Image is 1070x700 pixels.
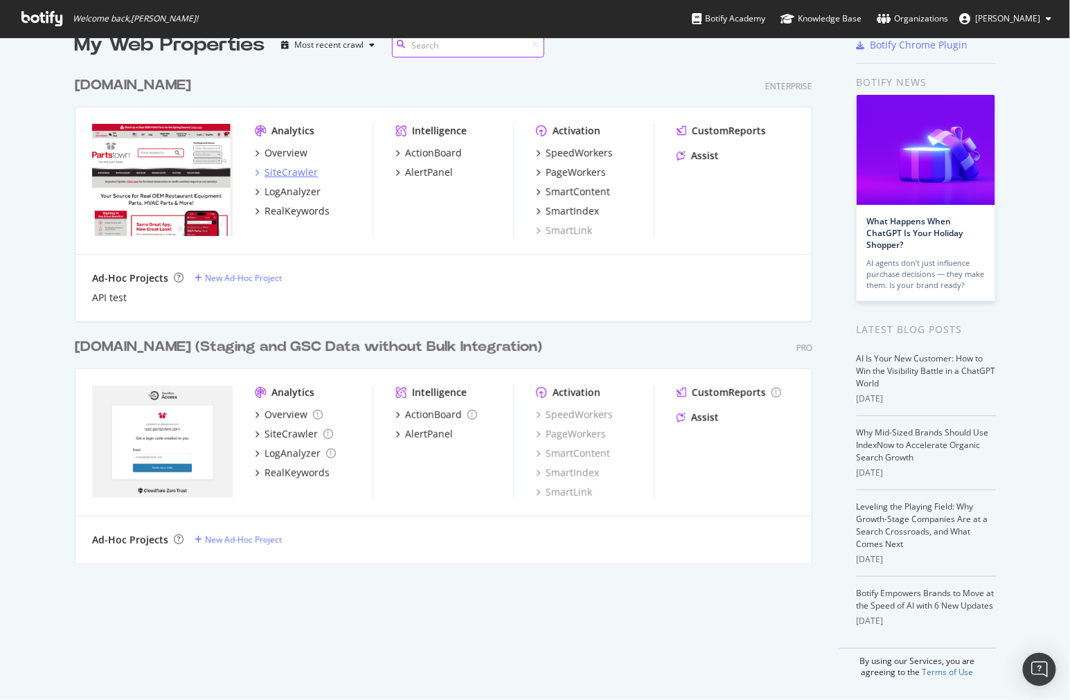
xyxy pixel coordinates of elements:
[92,291,127,305] a: API test
[412,386,467,400] div: Intelligence
[75,59,823,563] div: grid
[536,485,592,499] a: SmartLink
[857,95,995,205] img: What Happens When ChatGPT Is Your Holiday Shopper?
[265,466,330,480] div: RealKeywords
[92,386,233,498] img: partstownsecondary.com
[536,408,613,422] a: SpeedWorkers
[546,204,599,218] div: SmartIndex
[536,447,610,460] a: SmartContent
[536,185,610,199] a: SmartContent
[796,342,812,354] div: Pro
[255,185,321,199] a: LogAnalyzer
[271,386,314,400] div: Analytics
[392,33,544,57] input: Search
[857,393,996,405] div: [DATE]
[276,34,381,56] button: Most recent crawl
[92,124,233,236] img: partstown.com
[395,408,477,422] a: ActionBoard
[255,427,333,441] a: SiteCrawler
[255,447,336,460] a: LogAnalyzer
[405,146,462,160] div: ActionBoard
[857,587,995,611] a: Botify Empowers Brands to Move at the Speed of AI with 6 New Updates
[692,386,766,400] div: CustomReports
[536,204,599,218] a: SmartIndex
[405,165,453,179] div: AlertPanel
[857,38,968,52] a: Botify Chrome Plugin
[546,165,606,179] div: PageWorkers
[265,447,321,460] div: LogAnalyzer
[255,146,307,160] a: Overview
[271,124,314,138] div: Analytics
[857,501,988,550] a: Leveling the Playing Field: Why Growth-Stage Companies Are at a Search Crossroads, and What Comes...
[205,272,282,284] div: New Ad-Hoc Project
[691,411,719,424] div: Assist
[536,466,599,480] a: SmartIndex
[295,41,364,49] div: Most recent crawl
[73,13,198,24] span: Welcome back, [PERSON_NAME] !
[405,427,453,441] div: AlertPanel
[92,533,168,547] div: Ad-Hoc Projects
[395,165,453,179] a: AlertPanel
[677,411,719,424] a: Assist
[976,12,1041,24] span: murtaza ahmad
[75,75,197,96] a: [DOMAIN_NAME]
[677,149,719,163] a: Assist
[867,215,963,251] a: What Happens When ChatGPT Is Your Holiday Shopper?
[677,386,781,400] a: CustomReports
[75,75,191,96] div: [DOMAIN_NAME]
[546,185,610,199] div: SmartContent
[265,427,318,441] div: SiteCrawler
[92,271,168,285] div: Ad-Hoc Projects
[265,408,307,422] div: Overview
[922,666,974,678] a: Terms of Use
[857,322,996,337] div: Latest Blog Posts
[255,165,318,179] a: SiteCrawler
[948,8,1063,30] button: [PERSON_NAME]
[75,337,548,357] a: [DOMAIN_NAME] (Staging and GSC Data without Bulk Integration)
[536,165,606,179] a: PageWorkers
[395,427,453,441] a: AlertPanel
[255,204,330,218] a: RealKeywords
[1023,653,1056,686] div: Open Intercom Messenger
[265,146,307,160] div: Overview
[857,553,996,566] div: [DATE]
[692,124,766,138] div: CustomReports
[195,534,282,546] a: New Ad-Hoc Project
[205,534,282,546] div: New Ad-Hoc Project
[857,427,989,463] a: Why Mid-Sized Brands Should Use IndexNow to Accelerate Organic Search Growth
[857,467,996,479] div: [DATE]
[255,466,330,480] a: RealKeywords
[677,124,766,138] a: CustomReports
[255,408,323,422] a: Overview
[877,12,948,26] div: Organizations
[691,149,719,163] div: Assist
[405,408,462,422] div: ActionBoard
[536,427,606,441] a: PageWorkers
[857,75,996,90] div: Botify news
[195,272,282,284] a: New Ad-Hoc Project
[867,258,985,291] div: AI agents don’t just influence purchase decisions — they make them. Is your brand ready?
[536,224,592,237] a: SmartLink
[839,648,996,678] div: By using our Services, you are agreeing to the
[265,185,321,199] div: LogAnalyzer
[857,352,996,389] a: AI Is Your New Customer: How to Win the Visibility Battle in a ChatGPT World
[75,337,542,357] div: [DOMAIN_NAME] (Staging and GSC Data without Bulk Integration)
[553,124,600,138] div: Activation
[265,204,330,218] div: RealKeywords
[546,146,613,160] div: SpeedWorkers
[553,386,600,400] div: Activation
[871,38,968,52] div: Botify Chrome Plugin
[75,31,265,59] div: My Web Properties
[395,146,462,160] a: ActionBoard
[692,12,765,26] div: Botify Academy
[265,165,318,179] div: SiteCrawler
[765,80,812,92] div: Enterprise
[536,146,613,160] a: SpeedWorkers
